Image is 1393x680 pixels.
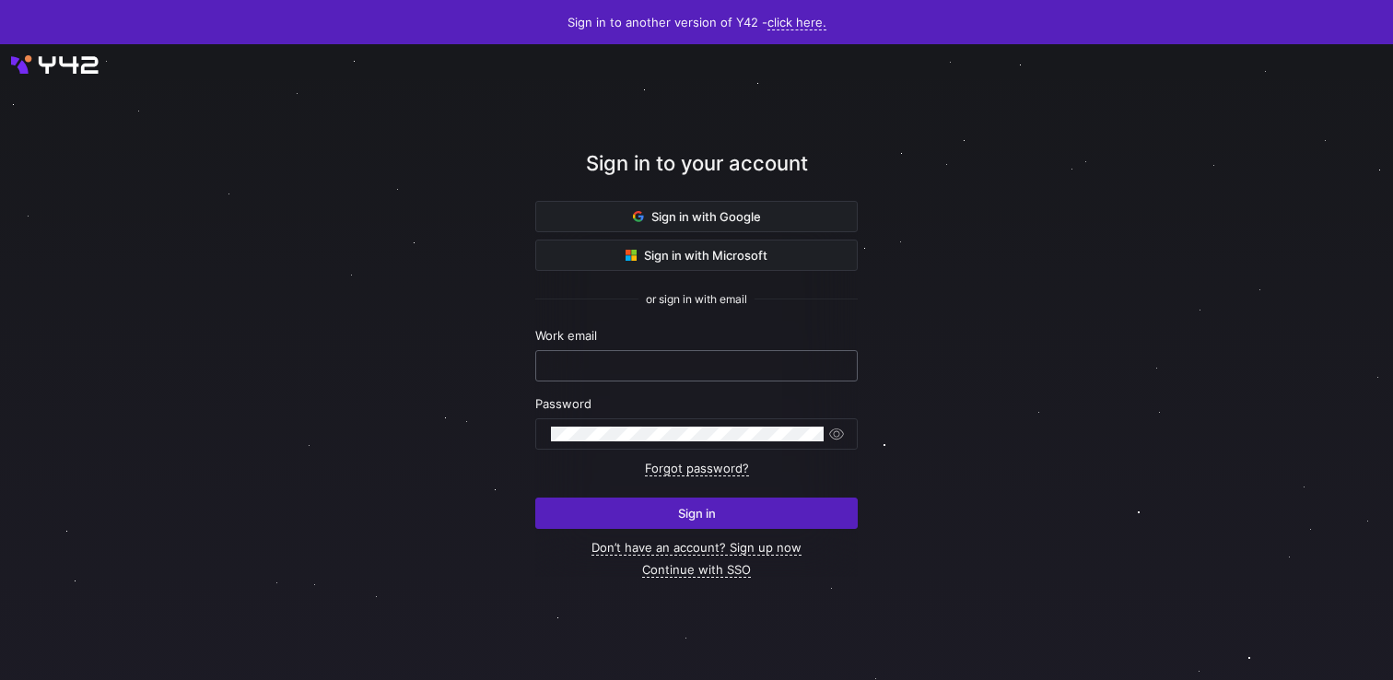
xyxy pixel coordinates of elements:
[591,540,802,556] a: Don’t have an account? Sign up now
[633,209,761,224] span: Sign in with Google
[646,293,747,306] span: or sign in with email
[535,328,597,343] span: Work email
[535,148,858,201] div: Sign in to your account
[626,248,767,263] span: Sign in with Microsoft
[645,461,749,476] a: Forgot password?
[678,506,716,521] span: Sign in
[535,498,858,529] button: Sign in
[767,15,826,30] a: click here.
[642,562,751,578] a: Continue with SSO
[535,201,858,232] button: Sign in with Google
[535,240,858,271] button: Sign in with Microsoft
[535,396,591,411] span: Password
